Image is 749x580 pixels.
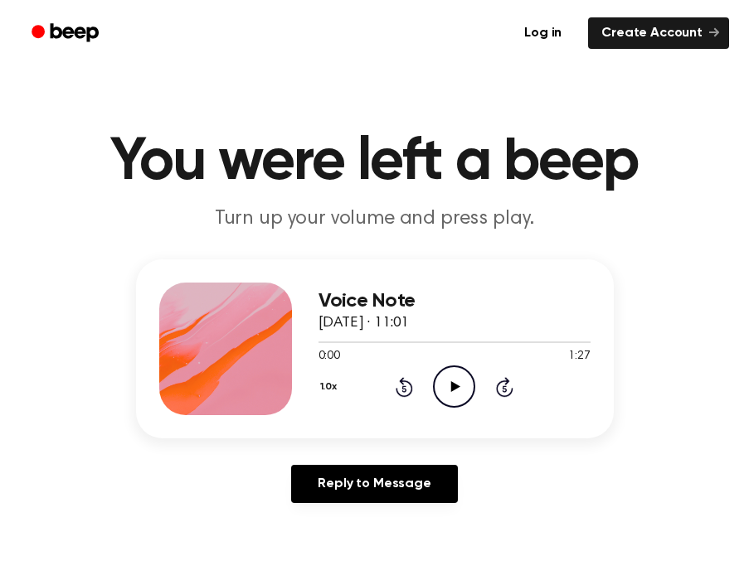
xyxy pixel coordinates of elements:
[56,205,693,233] p: Turn up your volume and press play.
[319,316,410,331] span: [DATE] · 11:01
[508,14,578,52] a: Log in
[291,465,457,503] a: Reply to Message
[20,17,114,50] a: Beep
[568,348,590,365] span: 1:27
[319,290,591,312] h3: Voice Note
[20,133,729,192] h1: You were left a beep
[588,17,729,49] a: Create Account
[319,348,340,365] span: 0:00
[319,373,343,401] button: 1.0x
